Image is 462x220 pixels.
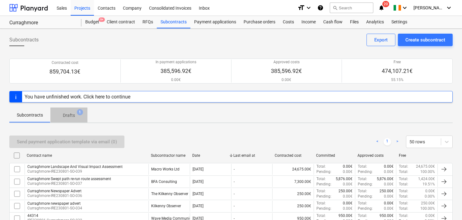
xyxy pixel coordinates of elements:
i: Knowledge base [317,4,324,12]
p: Pending : [358,194,373,199]
span: 1 [77,109,83,115]
p: Total : [358,164,367,169]
div: Approved costs [357,153,394,158]
p: Total : [399,182,408,187]
button: Create subcontract [398,34,453,46]
div: Curraghmore Swept path re-run route assessment [27,177,111,181]
div: Export [374,36,388,44]
div: 24,675.00€ [272,164,314,175]
button: Export [366,34,395,46]
p: Total : [399,189,408,194]
p: 55.15% [382,77,413,83]
p: 0.00€ [156,77,196,83]
p: Total : [316,213,326,218]
p: Pending : [358,169,373,175]
p: 19.51% [422,182,435,187]
p: Total : [358,189,367,194]
div: Free [399,153,435,158]
span: 9+ [99,17,105,22]
p: 0.00€ [384,194,394,199]
p: Pending : [358,182,373,187]
p: Total : [399,201,408,206]
a: Settings [388,16,411,28]
a: Client contract [103,16,139,28]
div: 7,300.00€ [272,176,314,187]
div: Curraghmore [9,20,74,26]
i: keyboard_arrow_down [305,4,312,12]
p: Total : [399,176,408,182]
i: keyboard_arrow_down [445,4,453,12]
p: Total : [358,213,367,218]
div: BFA Consulting [151,179,177,184]
div: - [234,167,235,171]
p: In payment applications [156,60,196,65]
p: 0.00€ [343,164,352,169]
a: RFQs [139,16,157,28]
p: 474,107.21€ [382,67,413,75]
div: Create subcontract [405,36,445,44]
div: [DATE] [193,192,203,196]
a: Purchase orders [240,16,279,28]
span: [PERSON_NAME] [413,5,445,10]
div: Macro Works Ltd [151,167,180,171]
a: Next page [394,138,401,146]
p: 385,596.92€ [271,67,302,75]
span: Subcontracts [9,36,39,44]
i: notifications [378,4,385,12]
p: Total : [399,206,408,211]
div: Contracted cost [275,153,311,158]
div: Analytics [362,16,388,28]
p: Total : [399,169,408,175]
p: Total : [316,189,326,194]
p: Free [382,60,413,65]
div: - [234,204,235,208]
div: Files [346,16,362,28]
p: Total : [358,201,367,206]
a: Payment applications [190,16,240,28]
p: Contracted cost [49,60,80,65]
i: keyboard_arrow_down [401,4,408,12]
div: 44314 [27,213,82,218]
div: The Kilkenny Observer [151,192,188,196]
p: Total : [358,176,367,182]
p: 250.00€ [421,201,435,206]
p: 0.00€ [384,164,394,169]
p: Total : [316,164,326,169]
a: Subcontracts [157,16,190,28]
div: - [234,192,235,196]
p: 385,596.92€ [156,67,196,75]
div: You have unfinished work. Click here to continue [25,94,130,100]
p: 0.00€ [384,182,394,187]
p: Curraghmore-IRE230801-SO-036 [27,193,82,198]
div: [DATE] [193,179,203,184]
p: Curraghmore-IRE230801-SO-034 [27,206,82,211]
p: 100.00% [420,206,435,211]
p: Total : [399,194,408,199]
p: Pending : [316,194,331,199]
p: 0.00€ [425,213,435,218]
div: Date [192,153,229,158]
div: 250.00€ [272,201,314,211]
p: 0.00€ [343,206,352,211]
p: 100.00% [420,169,435,175]
p: 0.00€ [343,182,352,187]
a: Cash flow [320,16,346,28]
div: Last email at [234,153,270,158]
p: 0.00% [425,194,435,199]
div: Income [298,16,320,28]
p: 0.00€ [343,201,352,206]
p: Total : [316,201,326,206]
p: Total : [399,164,408,169]
p: 859,704.13€ [49,68,80,75]
p: 5,876.00€ [377,176,394,182]
p: Pending : [316,182,331,187]
p: 250.00€ [380,189,394,194]
div: Budget [82,16,103,28]
p: Total : [399,213,408,218]
div: Contract name [27,153,146,158]
a: Costs [279,16,298,28]
p: Pending : [316,206,331,211]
